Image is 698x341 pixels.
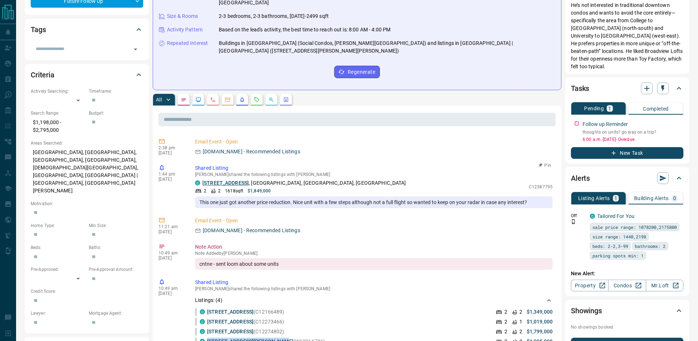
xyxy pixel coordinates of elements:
[646,280,683,291] a: Mr.Loft
[207,319,253,325] a: [STREET_ADDRESS]
[578,196,610,201] p: Listing Alerts
[159,150,184,156] p: [DATE]
[239,97,245,103] svg: Listing Alerts
[504,328,507,336] p: 2
[571,305,602,317] h2: Showings
[219,12,329,20] p: 2-3 bedrooms, 2-3 bathrooms, [DATE]-2499 sqft
[31,88,85,95] p: Actively Searching:
[89,266,143,273] p: Pre-Approval Amount:
[89,110,143,116] p: Budget:
[219,26,390,34] p: Based on the lead's activity, the best time to reach out is: 8:00 AM - 4:00 PM
[597,213,634,219] a: Tailored For You
[225,188,243,194] p: 1618 sqft
[31,200,143,207] p: Motivation:
[207,309,253,315] a: [STREET_ADDRESS]
[571,172,590,184] h2: Alerts
[210,97,216,103] svg: Calls
[527,308,553,316] p: $1,349,000
[31,21,143,38] div: Tags
[571,219,576,224] svg: Push Notification Only
[159,250,184,256] p: 10:49 am
[635,242,665,250] span: bathrooms: 2
[195,258,553,270] div: cntne - sent loom about some units
[31,69,54,81] h2: Criteria
[89,222,143,229] p: Min Size:
[614,196,617,201] p: 1
[583,136,683,143] p: 6:00 a.m. [DATE] - Overdue
[159,145,184,150] p: 2:38 pm
[207,308,285,316] p: (C12166489)
[203,148,300,156] p: [DOMAIN_NAME] - Recommended Listings
[31,24,46,35] h2: Tags
[571,302,683,319] div: Showings
[195,217,553,225] p: Email Event - Open
[195,180,200,185] div: condos.ca
[571,280,609,291] a: Property
[584,106,604,111] p: Pending
[203,227,300,234] p: [DOMAIN_NAME] - Recommended Listings
[207,328,285,336] p: (C12274802)
[534,162,556,169] button: Pin
[195,243,553,251] p: Note Action
[159,224,184,229] p: 11:21 am
[195,296,222,304] p: Listings: ( 4 )
[634,196,669,201] p: Building Alerts
[592,233,646,240] span: size range: 1440,2198
[225,97,230,103] svg: Emails
[89,88,143,95] p: Timeframe:
[207,329,253,334] a: [STREET_ADDRESS]
[195,196,553,208] div: This one just got another price reduction. Nice unit with a few steps although not a full flight ...
[159,177,184,182] p: [DATE]
[167,26,203,34] p: Activity Pattern
[31,244,85,251] p: Beds:
[643,106,669,111] p: Completed
[592,242,628,250] span: beds: 2-2,3-99
[181,97,187,103] svg: Notes
[195,279,553,286] p: Shared Listing
[571,83,589,94] h2: Tasks
[31,110,85,116] p: Search Range:
[519,308,522,316] p: 2
[195,286,553,291] p: [PERSON_NAME] shared the following listings with [PERSON_NAME]
[195,251,553,256] p: Note Added by [PERSON_NAME]
[571,147,683,159] button: New Task
[159,286,184,291] p: 10:49 am
[202,180,249,186] a: [STREET_ADDRESS]
[207,318,285,326] p: (C12273466)
[504,318,507,326] p: 2
[608,106,611,111] p: 1
[195,97,201,103] svg: Lead Browsing Activity
[200,329,205,334] div: condos.ca
[527,328,553,336] p: $1,799,000
[571,324,683,330] p: No showings booked
[254,97,260,103] svg: Requests
[31,116,85,136] p: $1,198,000 - $2,795,000
[608,280,646,291] a: Condos
[130,44,141,54] button: Open
[159,172,184,177] p: 1:44 pm
[592,223,677,231] span: sale price range: 1078200,2175800
[219,39,555,55] p: Buildings in [GEOGRAPHIC_DATA] (Social Condos, [PERSON_NAME][GEOGRAPHIC_DATA]) and listings in [G...
[334,66,380,78] button: Regenerate
[195,172,553,177] p: [PERSON_NAME] shared the following listings with [PERSON_NAME]
[31,222,85,229] p: Home Type:
[167,39,208,47] p: Repeated Interest
[31,66,143,84] div: Criteria
[571,169,683,187] div: Alerts
[519,328,522,336] p: 2
[195,164,553,172] p: Shared Listing
[268,97,274,103] svg: Opportunities
[31,310,85,317] p: Lawyer:
[583,120,628,128] p: Follow up Reminder
[283,97,289,103] svg: Agent Actions
[218,188,221,194] p: 2
[202,179,406,187] p: , [GEOGRAPHIC_DATA], [GEOGRAPHIC_DATA], [GEOGRAPHIC_DATA]
[583,129,683,135] p: thoughts on units? go way on a trip?
[159,229,184,234] p: [DATE]
[31,288,143,295] p: Credit Score:
[527,318,553,326] p: $1,019,000
[571,212,586,219] p: Off
[673,196,676,201] p: 0
[156,97,162,102] p: All
[504,308,507,316] p: 2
